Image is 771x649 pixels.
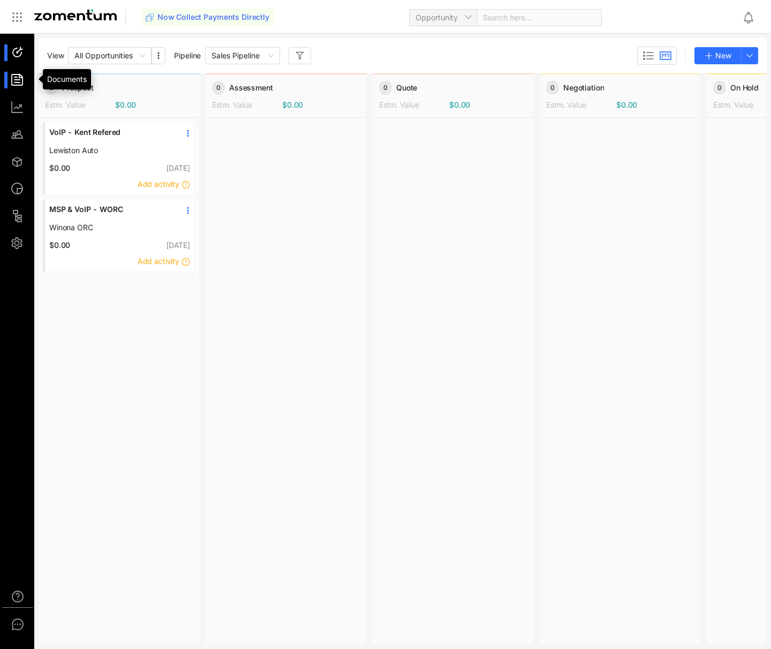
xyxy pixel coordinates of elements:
[742,5,764,29] div: Notifications
[379,81,392,95] span: 0
[379,100,419,109] span: Estm. Value
[141,9,274,26] button: Now Collect Payments Directly
[229,82,273,93] span: Assessment
[166,240,190,250] span: [DATE]
[49,204,172,215] span: MSP & VoIP - WORC
[43,69,91,89] div: Documents
[282,100,303,110] span: $0.00
[138,179,179,188] span: Add activity
[115,100,136,110] span: $0.00
[563,82,604,93] span: Negotiation
[715,50,731,62] span: New
[43,122,195,195] div: VoIP - Kent ReferedLewiston Auto$0.00[DATE]Add activity
[49,127,172,138] span: VoIP - Kent Refered
[47,50,64,61] span: View
[713,81,726,95] span: 0
[49,145,172,156] a: Lewiston Auto
[694,47,742,64] button: New
[396,82,417,93] span: Quote
[45,163,70,173] span: $0.00
[34,10,117,20] img: Zomentum Logo
[45,100,85,109] span: Estm. Value
[157,12,269,22] span: Now Collect Payments Directly
[713,100,753,109] span: Estm. Value
[212,100,252,109] span: Estm. Value
[49,127,172,145] a: VoIP - Kent Refered
[546,81,559,95] span: 0
[166,163,190,172] span: [DATE]
[45,240,70,251] span: $0.00
[730,82,759,93] span: On Hold
[546,100,586,109] span: Estm. Value
[415,10,471,26] span: Opportunity
[616,100,637,110] span: $0.00
[49,222,172,233] a: Winona ORC
[449,100,470,110] span: $0.00
[212,81,225,95] span: 0
[174,50,201,61] span: Pipeline
[211,48,274,64] span: Sales Pipeline
[49,204,172,222] a: MSP & VoIP - WORC
[138,256,179,266] span: Add activity
[43,199,195,272] div: MSP & VoIP - WORCWinona ORC$0.00[DATE]Add activity
[74,48,145,64] span: All Opportunities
